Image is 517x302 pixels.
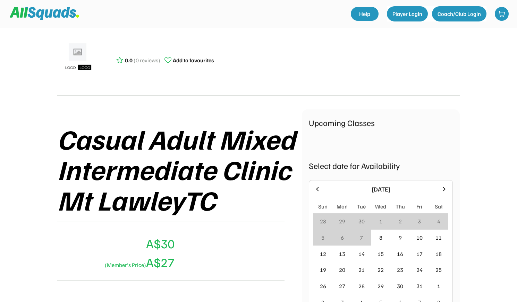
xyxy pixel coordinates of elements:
button: Coach/Club Login [432,6,486,21]
div: (0 reviews) [134,56,160,64]
div: 4 [437,217,440,225]
div: 2 [399,217,402,225]
div: 28 [320,217,326,225]
div: A$27 [102,253,175,272]
div: Sun [318,202,328,211]
div: Tue [357,202,366,211]
div: 27 [339,282,345,290]
div: 11 [435,233,442,242]
div: 10 [416,233,423,242]
div: 3 [418,217,421,225]
button: Player Login [387,6,428,21]
div: Sat [435,202,443,211]
div: 9 [399,233,402,242]
div: 30 [358,217,365,225]
div: 19 [320,266,326,274]
div: Upcoming Classes [309,116,453,129]
div: 12 [320,250,326,258]
div: 25 [435,266,442,274]
div: Fri [416,202,422,211]
div: 13 [339,250,345,258]
div: 6 [341,233,344,242]
div: Thu [396,202,405,211]
div: Select date for Availability [309,159,453,172]
div: 8 [379,233,382,242]
div: 26 [320,282,326,290]
div: 14 [358,250,365,258]
font: (Member's Price) [105,261,146,268]
div: 5 [321,233,324,242]
img: ui-kit-placeholders-product-5_1200x.webp [61,41,95,75]
div: 1 [437,282,440,290]
img: shopping-cart-01%20%281%29.svg [498,10,505,17]
div: 30 [397,282,403,290]
div: [DATE] [325,185,437,194]
div: 0.0 [125,56,133,64]
div: Wed [375,202,386,211]
div: A$30 [146,234,175,253]
div: Mon [337,202,348,211]
a: Help [351,7,379,21]
div: 17 [416,250,423,258]
div: 21 [358,266,365,274]
div: 20 [339,266,345,274]
div: Casual Adult Mixed Intermediate Clinic Mt LawleyTC [57,123,302,215]
div: 18 [435,250,442,258]
div: 16 [397,250,403,258]
div: Add to favourites [173,56,214,64]
img: yH5BAEAAAAALAAAAAABAAEAAAIBRAA7 [57,243,74,259]
div: 31 [416,282,423,290]
div: 29 [339,217,345,225]
div: 24 [416,266,423,274]
img: Squad%20Logo.svg [10,7,79,20]
div: 22 [378,266,384,274]
div: 28 [358,282,365,290]
div: 23 [397,266,403,274]
div: 1 [379,217,382,225]
div: 7 [360,233,363,242]
div: 29 [378,282,384,290]
div: 15 [378,250,384,258]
